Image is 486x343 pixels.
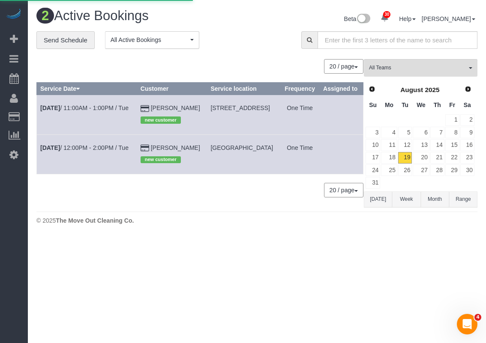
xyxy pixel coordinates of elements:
[445,152,459,164] a: 22
[151,104,200,111] a: [PERSON_NAME]
[445,127,459,138] a: 8
[324,59,363,74] button: 20 / page
[376,9,393,27] a: 30
[364,59,477,77] button: All Teams
[344,15,371,22] a: Beta
[381,152,397,164] a: 18
[320,134,363,174] td: Assigned to
[460,139,474,151] a: 16
[398,139,412,151] a: 12
[425,86,439,93] span: 2025
[366,139,380,151] a: 10
[381,164,397,176] a: 25
[280,83,320,95] th: Frequency
[37,95,137,134] td: Schedule date
[445,164,459,176] a: 29
[151,144,200,151] a: [PERSON_NAME]
[398,127,412,138] a: 5
[413,152,429,164] a: 20
[392,191,420,207] button: Week
[398,164,412,176] a: 26
[324,183,363,197] nav: Pagination navigation
[320,83,363,95] th: Assigned to
[37,134,137,174] td: Schedule date
[460,164,474,176] a: 30
[364,59,477,72] ol: All Teams
[40,144,129,151] a: [DATE]/ 12:00PM - 2:00PM / Tue
[430,152,444,164] a: 21
[56,217,134,224] strong: The Move Out Cleaning Co.
[137,134,207,174] td: Customer
[460,127,474,138] a: 9
[111,36,188,44] span: All Active Bookings
[36,31,95,49] a: Send Schedule
[422,15,475,22] a: [PERSON_NAME]
[366,84,378,95] a: Prev
[457,314,477,334] iframe: Intercom live chat
[369,101,377,108] span: Sunday
[364,191,392,207] button: [DATE]
[402,101,408,108] span: Tuesday
[417,101,426,108] span: Wednesday
[464,101,471,108] span: Saturday
[324,59,363,74] nav: Pagination navigation
[141,116,181,123] span: new customer
[320,95,363,134] td: Assigned to
[421,191,449,207] button: Month
[383,11,390,18] span: 30
[399,15,416,22] a: Help
[280,134,320,174] td: Frequency
[36,216,477,225] div: © 2025
[430,164,444,176] a: 28
[207,134,280,174] td: Service location
[369,86,375,92] span: Prev
[366,152,380,164] a: 17
[40,104,60,111] b: [DATE]
[40,144,60,151] b: [DATE]
[356,14,370,25] img: New interface
[460,114,474,126] a: 2
[366,127,380,138] a: 3
[318,31,477,49] input: Enter the first 3 letters of the name to search
[413,164,429,176] a: 27
[40,104,129,111] a: [DATE]/ 11:00AM - 1:00PM / Tue
[324,183,363,197] button: 20 / page
[210,104,270,111] span: [STREET_ADDRESS]
[36,8,54,24] span: 2
[460,152,474,164] a: 23
[430,127,444,138] a: 7
[137,95,207,134] td: Customer
[207,83,280,95] th: Service location
[141,106,149,112] i: Credit Card Payment
[137,83,207,95] th: Customer
[400,86,423,93] span: August
[445,114,459,126] a: 1
[5,9,22,21] img: Automaid Logo
[210,144,273,151] span: [GEOGRAPHIC_DATA]
[381,127,397,138] a: 4
[398,152,412,164] a: 19
[462,84,474,95] a: Next
[366,164,380,176] a: 24
[434,101,441,108] span: Thursday
[366,177,380,188] a: 31
[381,139,397,151] a: 11
[449,191,477,207] button: Range
[449,101,455,108] span: Friday
[207,95,280,134] td: Service location
[474,314,481,321] span: 4
[37,83,137,95] th: Service Date
[141,145,149,151] i: Credit Card Payment
[105,31,199,49] button: All Active Bookings
[465,86,471,92] span: Next
[413,127,429,138] a: 6
[141,156,181,163] span: new customer
[385,101,393,108] span: Monday
[280,95,320,134] td: Frequency
[36,9,251,23] h1: Active Bookings
[430,139,444,151] a: 14
[369,64,467,72] span: All Teams
[445,139,459,151] a: 15
[413,139,429,151] a: 13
